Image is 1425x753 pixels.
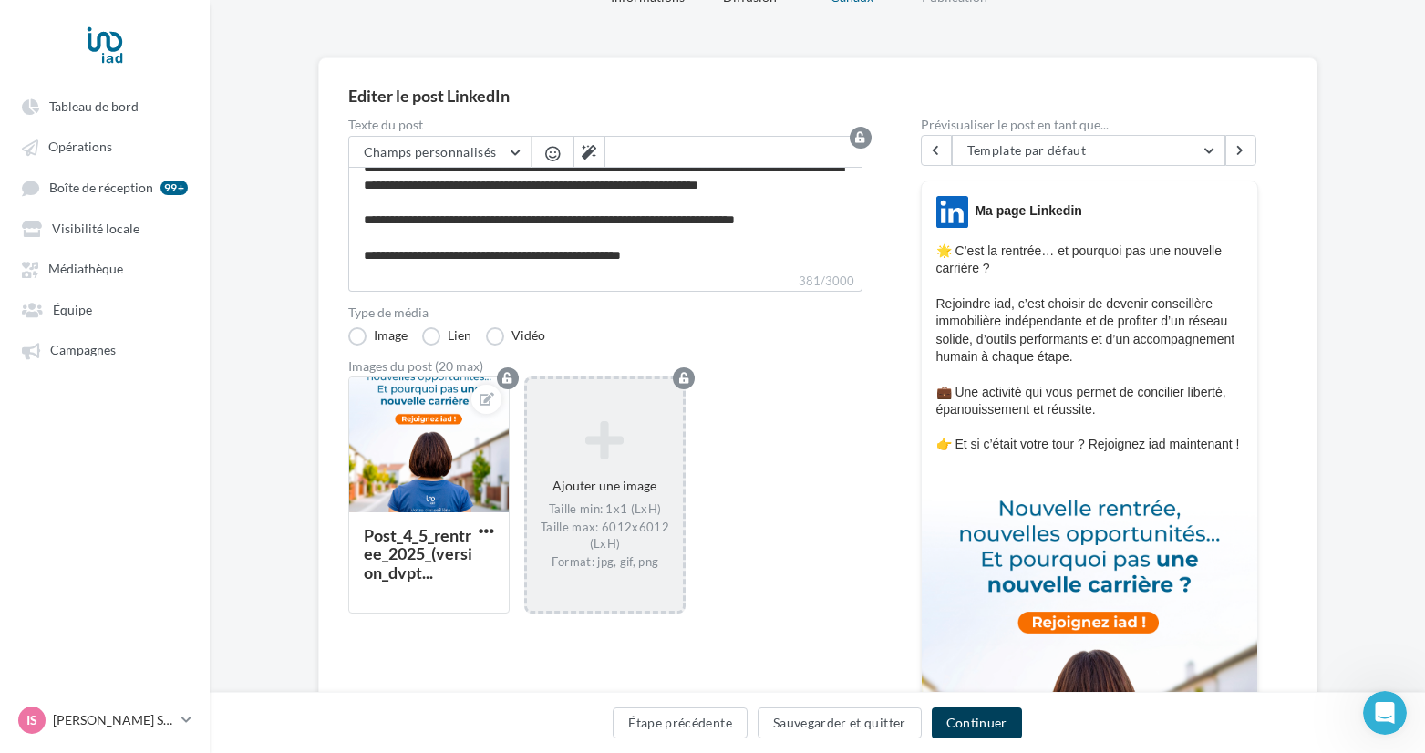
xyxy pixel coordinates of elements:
label: Vidéo [486,327,545,346]
span: Is [26,711,37,729]
a: Visibilité locale [11,211,199,244]
p: [PERSON_NAME] Sodatonou [53,711,174,729]
span: Médiathèque [48,262,123,277]
span: Opérations [48,139,112,155]
a: Opérations [11,129,199,162]
label: Texte du post [348,119,862,131]
label: 381/3000 [348,272,862,292]
span: Tableau de bord [49,98,139,114]
button: Continuer [932,707,1022,738]
span: Boîte de réception [49,180,153,195]
span: Visibilité locale [52,221,139,236]
div: Images du post (20 max) [348,360,862,373]
label: Image [348,327,408,346]
label: Type de média [348,306,862,319]
button: Sauvegarder et quitter [758,707,922,738]
a: Is [PERSON_NAME] Sodatonou [15,703,195,738]
div: 99+ [160,181,188,195]
div: Editer le post LinkedIn [348,88,1287,104]
a: Tableau de bord [11,89,199,122]
span: Campagnes [50,343,116,358]
label: Lien [422,327,471,346]
button: Champs personnalisés [349,137,531,168]
button: Étape précédente [613,707,748,738]
span: Champs personnalisés [364,144,497,160]
div: Post_4_5_rentree_2025_(version_dvpt... [364,525,472,583]
span: Template par défaut [967,142,1087,158]
a: Campagnes [11,333,199,366]
iframe: Intercom live chat [1363,691,1407,735]
a: Boîte de réception 99+ [11,170,199,204]
button: Template par défaut [952,135,1225,166]
span: Équipe [53,302,92,317]
div: Prévisualiser le post en tant que... [921,119,1258,131]
a: Équipe [11,293,199,325]
div: Ma page Linkedin [975,202,1081,220]
p: 🌟 C’est la rentrée… et pourquoi pas une nouvelle carrière ? Rejoindre iad, c’est choisir de deven... [936,242,1243,454]
a: Médiathèque [11,252,199,284]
